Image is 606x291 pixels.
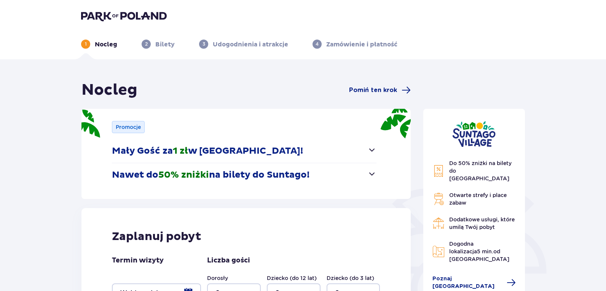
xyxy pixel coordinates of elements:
img: Restaurant Icon [432,217,445,229]
p: 3 [203,41,205,48]
span: 50% zniżki [158,169,209,181]
p: Nocleg [95,40,117,49]
div: 4Zamówienie i płatność [313,40,397,49]
img: Park of Poland logo [81,11,167,21]
p: Zamówienie i płatność [326,40,397,49]
div: 3Udogodnienia i atrakcje [199,40,288,49]
img: Suntago Village [452,121,496,147]
p: 1 [85,41,87,48]
p: Mały Gość za w [GEOGRAPHIC_DATA]! [112,145,303,157]
button: Mały Gość za1 złw [GEOGRAPHIC_DATA]! [112,139,376,163]
p: Liczba gości [207,256,250,265]
label: Dziecko (do 3 lat) [327,274,374,282]
div: 2Bilety [142,40,175,49]
span: Do 50% zniżki na bilety do [GEOGRAPHIC_DATA] [449,160,512,181]
a: Pomiń ten krok [349,86,411,95]
img: Discount Icon [432,165,445,177]
img: Grill Icon [432,193,445,205]
p: Termin wizyty [112,256,164,265]
span: Otwarte strefy i place zabaw [449,192,507,206]
p: 2 [145,41,148,48]
p: Promocje [116,123,141,131]
img: Map Icon [432,245,445,258]
a: Poznaj [GEOGRAPHIC_DATA] [432,275,516,290]
span: Poznaj [GEOGRAPHIC_DATA] [432,275,502,290]
h1: Nocleg [81,81,137,100]
button: Nawet do50% zniżkina bilety do Suntago! [112,163,376,187]
span: Pomiń ten krok [349,86,397,94]
span: Dodatkowe usługi, które umilą Twój pobyt [449,216,515,230]
p: Bilety [155,40,175,49]
span: 1 zł [173,145,188,157]
label: Dorosły [207,274,228,282]
span: Dogodna lokalizacja od [GEOGRAPHIC_DATA] [449,241,509,262]
div: 1Nocleg [81,40,117,49]
p: Zaplanuj pobyt [112,229,201,244]
span: 5 min. [477,248,493,254]
p: 4 [316,41,319,48]
p: Udogodnienia i atrakcje [213,40,288,49]
label: Dziecko (do 12 lat) [267,274,317,282]
p: Nawet do na bilety do Suntago! [112,169,309,181]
